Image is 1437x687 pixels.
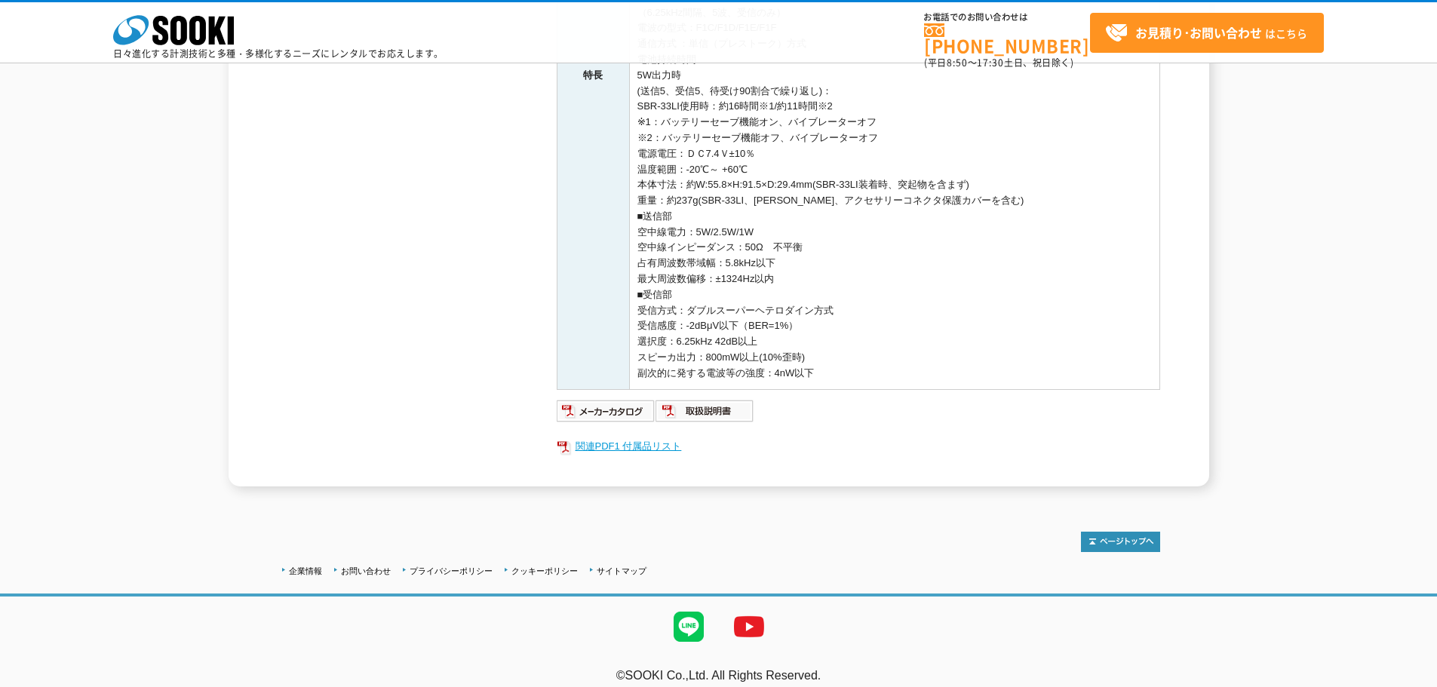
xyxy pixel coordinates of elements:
img: メーカーカタログ [557,399,656,423]
a: お見積り･お問い合わせはこちら [1090,13,1324,53]
img: 取扱説明書 [656,399,754,423]
img: LINE [659,597,719,657]
a: [PHONE_NUMBER] [924,23,1090,54]
a: 取扱説明書 [656,409,754,420]
span: 17:30 [977,56,1004,69]
a: プライバシーポリシー [410,566,493,575]
a: サイトマップ [597,566,646,575]
a: 関連PDF1 付属品リスト [557,437,1160,456]
p: 日々進化する計測技術と多種・多様化するニーズにレンタルでお応えします。 [113,49,444,58]
a: お問い合わせ [341,566,391,575]
img: YouTube [719,597,779,657]
span: はこちら [1105,22,1307,44]
a: メーカーカタログ [557,409,656,420]
span: (平日 ～ 土日、祝日除く) [924,56,1073,69]
span: お電話でのお問い合わせは [924,13,1090,22]
a: クッキーポリシー [511,566,578,575]
strong: お見積り･お問い合わせ [1135,23,1262,41]
span: 8:50 [947,56,968,69]
img: トップページへ [1081,532,1160,552]
a: 企業情報 [289,566,322,575]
